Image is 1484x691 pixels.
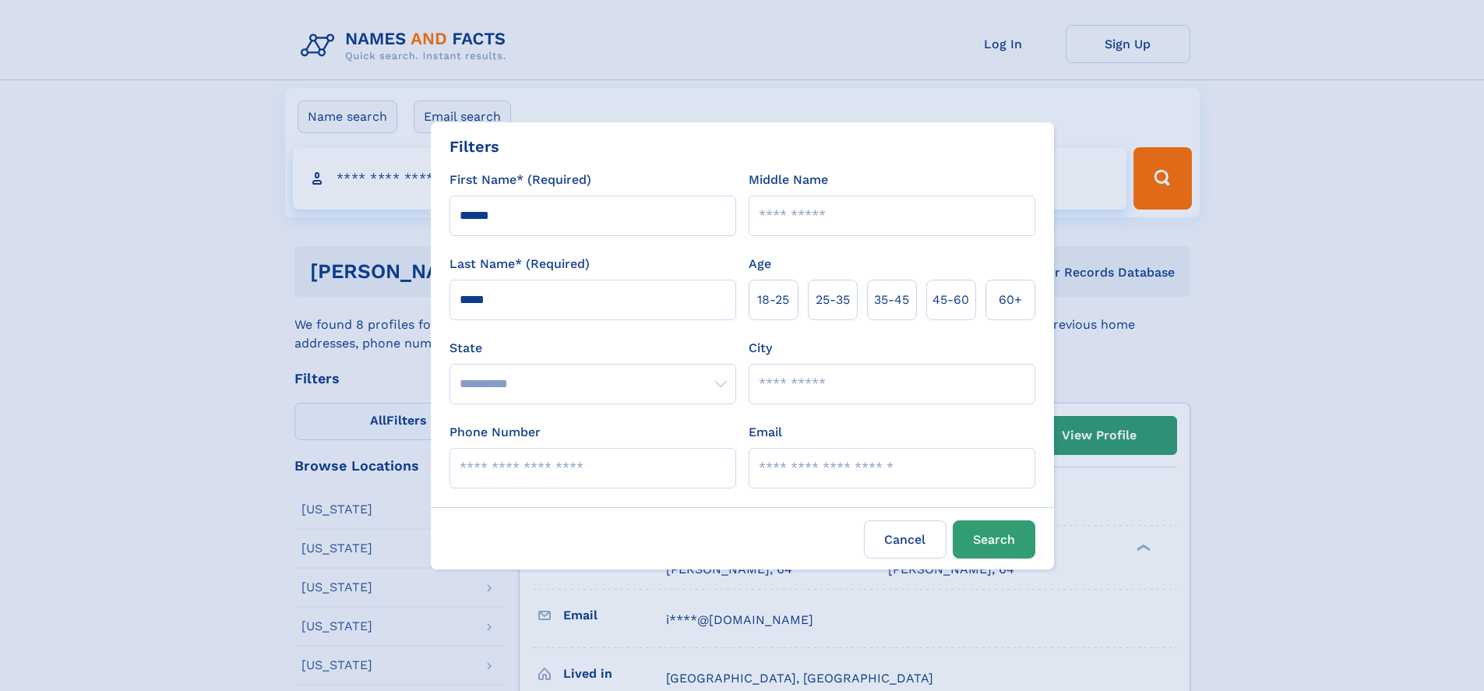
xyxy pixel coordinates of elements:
[816,291,850,309] span: 25‑35
[449,171,591,189] label: First Name* (Required)
[749,423,782,442] label: Email
[449,423,541,442] label: Phone Number
[757,291,789,309] span: 18‑25
[932,291,969,309] span: 45‑60
[999,291,1022,309] span: 60+
[953,520,1035,559] button: Search
[449,135,499,158] div: Filters
[749,171,828,189] label: Middle Name
[749,255,771,273] label: Age
[449,339,736,358] label: State
[449,255,590,273] label: Last Name* (Required)
[864,520,946,559] label: Cancel
[874,291,909,309] span: 35‑45
[749,339,772,358] label: City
